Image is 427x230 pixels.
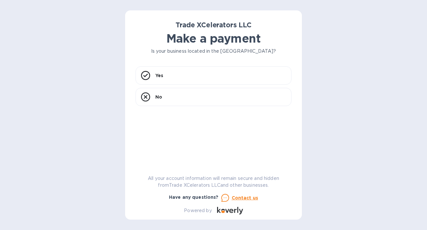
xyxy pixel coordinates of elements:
[155,94,162,100] p: No
[136,175,291,189] p: All your account information will remain secure and hidden from Trade XCelerators LLC and other b...
[169,195,219,200] b: Have any questions?
[175,21,251,29] b: Trade XCelerators LLC
[136,48,291,55] p: Is your business located in the [GEOGRAPHIC_DATA]?
[184,207,212,214] p: Powered by
[155,72,163,79] p: Yes
[136,32,291,45] h1: Make a payment
[232,195,258,200] u: Contact us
